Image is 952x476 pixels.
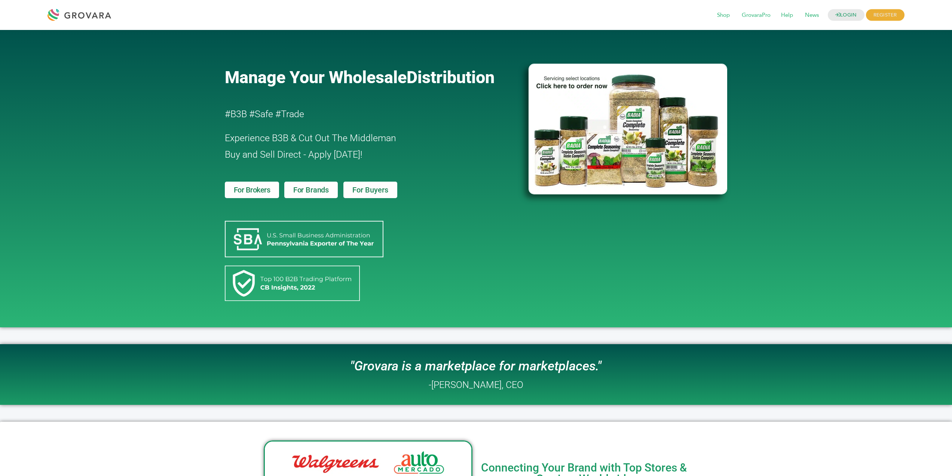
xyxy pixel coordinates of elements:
[293,186,329,194] span: For Brands
[866,9,904,21] span: REGISTER
[225,67,407,87] span: Manage Your Wholesale
[350,358,601,374] i: "Grovara is a marketplace for marketplaces."
[712,8,735,22] span: Shop
[828,9,864,21] a: LOGIN
[776,11,798,19] a: Help
[800,11,824,19] a: News
[225,182,279,198] a: For Brokers
[225,106,486,122] h2: #B3B #Safe #Trade
[800,8,824,22] span: News
[429,380,523,389] h2: -[PERSON_NAME], CEO
[352,186,388,194] span: For Buyers
[712,11,735,19] a: Shop
[343,182,397,198] a: For Buyers
[776,8,798,22] span: Help
[737,11,776,19] a: GrovaraPro
[284,182,338,198] a: For Brands
[225,67,517,87] a: Manage Your WholesaleDistribution
[407,67,495,87] span: Distribution
[225,149,362,160] span: Buy and Sell Direct - Apply [DATE]!
[737,8,776,22] span: GrovaraPro
[225,133,396,143] span: Experience B3B & Cut Out The Middleman
[234,186,270,194] span: For Brokers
